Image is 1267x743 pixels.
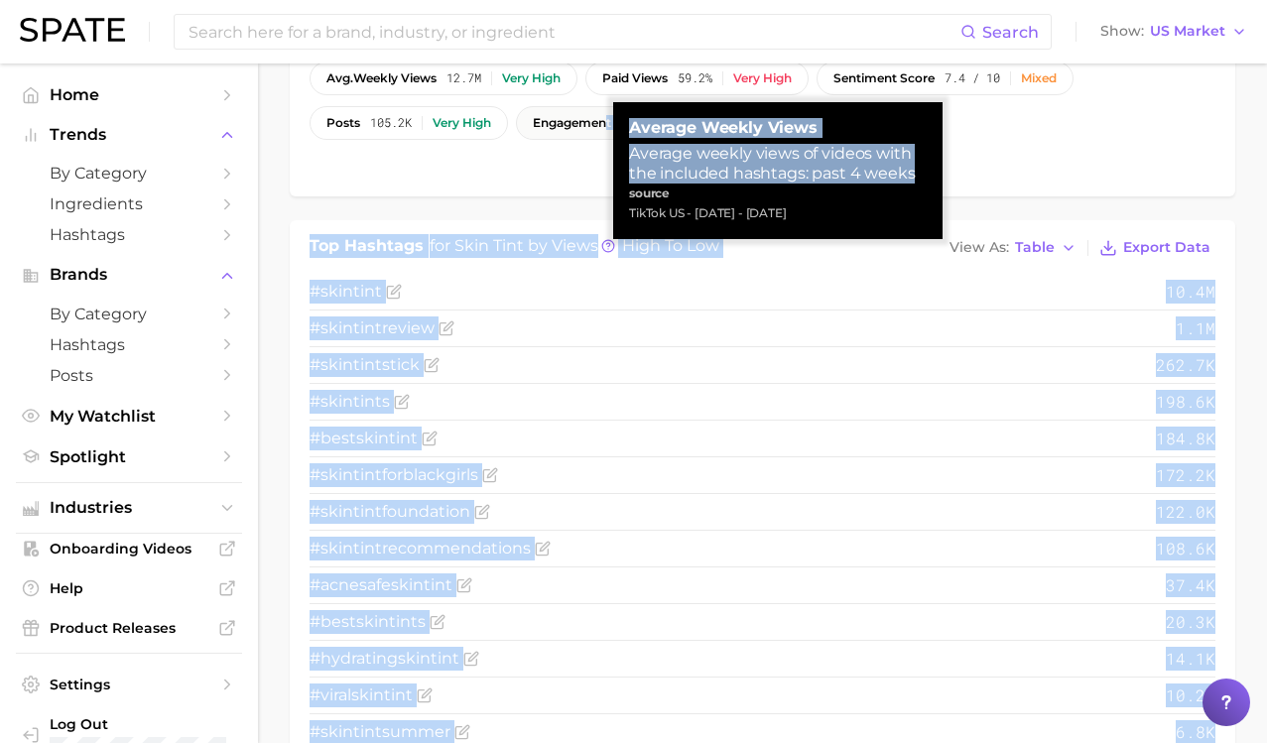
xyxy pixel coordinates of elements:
div: Very high [502,71,561,85]
span: US Market [1150,26,1225,37]
a: Hashtags [16,329,242,360]
span: Settings [50,676,208,693]
button: Flag as miscategorized or irrelevant [439,320,454,336]
button: Flag as miscategorized or irrelevant [386,284,402,300]
span: 10.2k [1166,683,1215,707]
button: Flag as miscategorized or irrelevant [394,394,410,410]
span: #best [310,429,418,447]
span: 108.6k [1156,537,1215,560]
span: 184.8k [1156,427,1215,450]
span: 105.2k [370,116,412,130]
a: Posts [16,360,242,391]
img: SPATE [20,18,125,42]
span: tint [353,722,382,741]
button: Flag as miscategorized or irrelevant [456,577,472,593]
span: Trends [50,126,208,144]
span: tint [353,502,382,521]
span: Home [50,85,208,104]
span: skin [356,612,389,631]
span: 10.4m [1166,280,1215,304]
button: Flag as miscategorized or irrelevant [422,431,438,446]
span: 198.6k [1156,390,1215,414]
span: tint [389,612,418,631]
div: Very high [733,71,792,85]
span: skin [356,429,389,447]
span: skin [320,282,353,301]
button: Brands [16,260,242,290]
button: Export Data [1094,234,1215,262]
div: Average weekly views of videos with the included hashtags: past 4 weeks [629,144,927,184]
span: Show [1100,26,1144,37]
span: skin [391,575,424,594]
a: My Watchlist [16,401,242,432]
span: 1.1m [1176,316,1215,340]
span: 14.1k [1166,647,1215,671]
a: Hashtags [16,219,242,250]
span: # recommendations [310,539,531,557]
a: by Category [16,299,242,329]
span: #best s [310,612,426,631]
span: skin [320,355,353,374]
input: Search here for a brand, industry, or ingredient [187,15,960,49]
span: tint [353,355,382,374]
span: tint [353,318,382,337]
div: Very high [433,116,491,130]
span: skin [320,465,353,484]
span: skin [398,649,431,668]
span: tint [424,575,452,594]
span: Industries [50,499,208,517]
button: Flag as miscategorized or irrelevant [424,357,440,373]
button: Flag as miscategorized or irrelevant [463,651,479,667]
span: skin [351,685,384,704]
h2: for by Views [430,234,719,262]
span: #hydrating [310,649,459,668]
span: Posts [50,366,208,385]
span: by Category [50,305,208,323]
span: skin [320,722,353,741]
span: skin [320,318,353,337]
div: Mixed [1021,71,1057,85]
span: Brands [50,266,208,284]
button: ShowUS Market [1095,19,1252,45]
span: Product Releases [50,619,208,637]
span: Export Data [1123,239,1210,256]
span: engagement [533,116,611,130]
strong: Average Weekly Views [629,118,927,138]
span: My Watchlist [50,407,208,426]
a: Ingredients [16,188,242,219]
span: # stick [310,355,420,374]
span: Onboarding Videos [50,540,208,557]
span: Log Out [50,715,235,733]
span: 59.2% [678,71,712,85]
span: tint [384,685,413,704]
a: Onboarding Videos [16,534,242,563]
button: Flag as miscategorized or irrelevant [474,504,490,520]
span: by Category [50,164,208,183]
span: skin tint [454,236,524,255]
span: skin [320,392,353,411]
span: 12.7m [446,71,481,85]
span: tint [353,539,382,557]
span: #viral [310,685,413,704]
span: 37.4k [1166,573,1215,597]
button: View AsTable [945,235,1081,261]
abbr: average [326,70,353,85]
span: 20.3k [1166,610,1215,634]
span: high to low [622,236,719,255]
span: tint [353,465,382,484]
button: paid views59.2%Very high [585,62,809,95]
strong: source [629,186,670,200]
span: posts [326,116,360,130]
span: sentiment score [833,71,935,85]
span: tint [353,392,382,411]
span: tint [389,429,418,447]
button: Flag as miscategorized or irrelevant [482,467,498,483]
span: Hashtags [50,225,208,244]
button: Flag as miscategorized or irrelevant [417,687,433,703]
span: Table [1015,242,1055,253]
button: avg.weekly views12.7mVery high [310,62,577,95]
span: View As [950,242,1009,253]
button: posts105.2kVery high [310,106,508,140]
button: Flag as miscategorized or irrelevant [535,541,551,557]
h1: Top Hashtags [310,234,424,262]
